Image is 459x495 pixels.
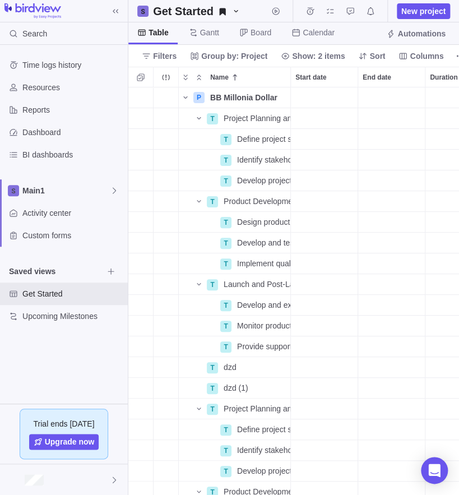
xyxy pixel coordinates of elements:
[291,108,358,129] div: Start date
[358,399,425,419] div: End date
[179,212,291,233] div: Name
[179,378,291,399] div: Name
[237,424,290,435] span: Define project scope and objectives
[237,445,290,456] span: Identify stakeholders and form project team
[22,230,123,241] span: Custom forms
[430,72,457,83] span: Duration
[302,8,318,17] a: Time logs
[154,233,179,253] div: Trouble indication
[291,295,358,316] div: Start date
[233,129,290,149] div: Define project scope and objectives
[233,233,290,253] div: Develop and test product components
[224,382,248,394] span: dzd (1)
[179,253,291,274] div: Name
[219,191,290,211] div: Product Development and Implementation
[179,295,291,316] div: Name
[291,419,358,440] div: Start date
[291,316,358,336] div: Start date
[224,279,290,290] span: Launch and Post-Launch Activities
[186,48,272,64] span: Group by: Project
[237,299,290,311] span: Develop and execute marketing strategy
[276,48,349,64] span: Show: 2 items
[291,399,358,419] div: Start date
[220,445,231,456] div: T
[207,196,218,207] div: T
[154,357,179,378] div: Trouble indication
[291,67,358,87] div: Start date
[179,87,291,108] div: Name
[201,50,267,62] span: Group by: Project
[154,87,179,108] div: Trouble indication
[207,383,218,394] div: T
[179,274,291,295] div: Name
[358,295,425,316] div: End date
[224,403,290,414] span: Project Planning and Initiation (1)
[237,341,290,352] span: Provide support and implement improvements
[358,191,425,212] div: End date
[358,419,425,440] div: End date
[291,440,358,461] div: Start date
[322,3,338,19] span: My assignments
[154,440,179,461] div: Trouble indication
[233,336,290,357] div: Provide support and implement improvements
[237,237,290,248] span: Develop and test product components
[206,87,290,108] div: BB Millonia Dollar
[179,191,291,212] div: Name
[291,150,358,170] div: Start date
[358,212,425,233] div: End date
[233,170,290,191] div: Develop project schedule and budget
[358,150,425,170] div: End date
[210,92,277,103] span: BB Millonia Dollar
[237,175,290,186] span: Develop project schedule and budget
[363,8,378,17] a: Notifications
[154,191,179,212] div: Trouble indication
[291,253,358,274] div: Start date
[179,170,291,191] div: Name
[224,196,290,207] span: Product Development and Implementation
[401,6,446,17] span: New project
[358,129,425,150] div: End date
[219,399,290,419] div: Project Planning and Initiation (1)
[233,150,290,170] div: Identify stakeholders and form project team
[179,129,291,150] div: Name
[291,87,358,108] div: Start date
[154,295,179,316] div: Trouble indication
[220,300,231,311] div: T
[291,129,358,150] div: Start date
[237,154,290,165] span: Identify stakeholders and form project team
[154,253,179,274] div: Trouble indication
[342,8,358,17] a: Approval requests
[128,87,459,495] div: grid
[421,457,448,484] div: Open Intercom Messenger
[207,362,218,373] div: T
[358,336,425,357] div: End date
[22,311,123,322] span: Upcoming Milestones
[220,155,231,166] div: T
[29,434,99,450] a: Upgrade now
[22,185,110,196] span: Main1
[220,321,231,332] div: T
[394,48,448,64] span: Columns
[200,27,219,38] span: Gantt
[291,336,358,357] div: Start date
[291,274,358,295] div: Start date
[342,3,358,19] span: Approval requests
[179,233,291,253] div: Name
[233,419,290,440] div: Define project scope and objectives
[179,316,291,336] div: Name
[34,418,95,429] span: Trial ends [DATE]
[268,3,284,19] span: Start timer
[358,274,425,295] div: End date
[219,357,290,377] div: dzd
[207,279,218,290] div: T
[179,399,291,419] div: Name
[179,70,192,85] span: Expand
[302,3,318,19] span: Time logs
[358,461,425,482] div: End date
[153,50,177,62] span: Filters
[358,357,425,378] div: End date
[363,72,391,83] span: End date
[220,424,231,436] div: T
[154,399,179,419] div: Trouble indication
[154,378,179,399] div: Trouble indication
